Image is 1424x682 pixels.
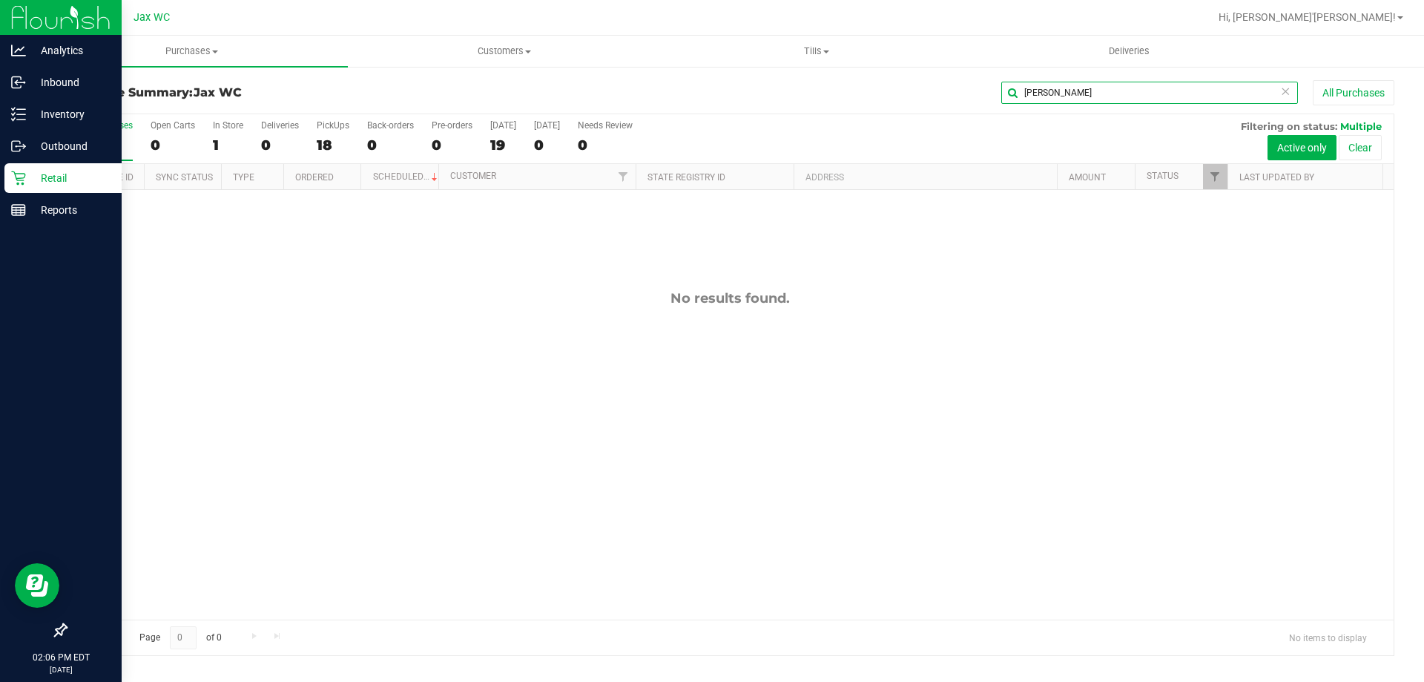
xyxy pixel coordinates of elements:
a: Customers [348,36,660,67]
a: Deliveries [973,36,1285,67]
span: Filtering on status: [1241,120,1337,132]
div: 0 [151,137,195,154]
div: 0 [534,137,560,154]
div: 0 [578,137,633,154]
div: In Store [213,120,243,131]
span: Customers [349,45,659,58]
a: Sync Status [156,172,213,183]
p: 02:06 PM EDT [7,651,115,664]
span: Multiple [1340,120,1382,132]
div: Pre-orders [432,120,472,131]
a: Tills [660,36,972,67]
a: Ordered [295,172,334,183]
a: Filter [611,164,636,189]
span: No items to display [1277,626,1379,649]
div: Needs Review [578,120,633,131]
span: Tills [661,45,972,58]
p: Outbound [26,137,115,155]
div: [DATE] [534,120,560,131]
span: Page of 0 [127,626,234,649]
p: Retail [26,169,115,187]
div: 18 [317,137,349,154]
div: 1 [213,137,243,154]
div: Deliveries [261,120,299,131]
a: Scheduled [373,171,441,182]
inline-svg: Reports [11,203,26,217]
button: All Purchases [1313,80,1394,105]
h3: Purchase Summary: [65,86,508,99]
button: Clear [1339,135,1382,160]
span: Jax WC [133,11,170,24]
input: Search Purchase ID, Original ID, State Registry ID or Customer Name... [1001,82,1298,104]
p: Inventory [26,105,115,123]
div: No results found. [66,290,1394,306]
a: Last Updated By [1239,172,1314,183]
div: 0 [261,137,299,154]
inline-svg: Outbound [11,139,26,154]
inline-svg: Analytics [11,43,26,58]
a: Customer [450,171,496,181]
div: [DATE] [490,120,516,131]
div: 0 [367,137,414,154]
inline-svg: Retail [11,171,26,186]
inline-svg: Inbound [11,75,26,90]
div: 0 [432,137,472,154]
span: Purchases [36,45,348,58]
div: 19 [490,137,516,154]
p: Analytics [26,42,115,59]
th: Address [794,164,1057,190]
div: Back-orders [367,120,414,131]
p: [DATE] [7,664,115,675]
div: PickUps [317,120,349,131]
span: Jax WC [194,85,242,99]
a: Type [233,172,254,183]
p: Reports [26,201,115,219]
div: Open Carts [151,120,195,131]
a: Filter [1203,164,1227,189]
a: State Registry ID [647,172,725,183]
inline-svg: Inventory [11,107,26,122]
a: Status [1147,171,1179,181]
iframe: Resource center [15,563,59,608]
span: Clear [1280,82,1290,101]
span: Deliveries [1089,45,1170,58]
button: Active only [1268,135,1336,160]
a: Purchases [36,36,348,67]
p: Inbound [26,73,115,91]
span: Hi, [PERSON_NAME]'[PERSON_NAME]! [1219,11,1396,23]
a: Amount [1069,172,1106,183]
